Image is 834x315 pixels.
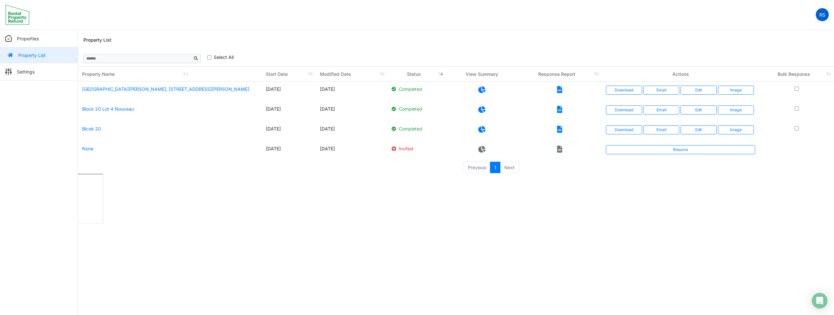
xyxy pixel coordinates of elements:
[643,86,680,95] button: Email
[517,67,602,82] th: Response Report: activate to sort column ascending
[5,4,31,25] img: spp logo
[82,86,249,92] a: [GEOGRAPHIC_DATA][PERSON_NAME], [STREET_ADDRESS][PERSON_NAME]
[490,162,500,173] a: 1
[392,145,442,152] p: Invited
[392,86,442,92] p: Completed
[718,105,754,115] button: Image
[446,67,517,82] th: View Summary
[812,293,827,308] div: Open Intercom Messenger
[606,145,755,154] a: Resume
[262,67,316,82] th: Start Date: activate to sort column ascending
[718,86,754,95] button: Image
[262,141,316,161] td: [DATE]
[5,68,12,75] img: sidemenu_settings.png
[83,54,192,63] input: Sizing example input
[388,67,446,82] th: Status: activate to sort column ascending
[262,102,316,121] td: [DATE]
[17,35,39,42] p: Properties
[819,11,825,18] p: RS
[262,121,316,141] td: [DATE]
[5,35,12,42] img: sidemenu_properties.png
[759,67,834,82] th: Bulk Response: activate to sort column ascending
[83,37,111,43] h6: Property List
[681,125,717,134] a: Edit
[681,105,717,115] a: Edit
[214,54,234,61] label: Select All
[606,86,642,95] a: Download
[17,68,35,75] p: Settings
[82,106,134,112] a: Block 20 Lot 4 Nouveau
[316,82,388,102] td: [DATE]
[262,82,316,102] td: [DATE]
[392,105,442,112] p: Completed
[606,125,642,134] a: Download
[602,67,759,82] th: Actions
[816,8,829,21] a: RS
[316,102,388,121] td: [DATE]
[78,67,262,82] th: Property Name: activate to sort column ascending
[392,125,442,132] p: Completed
[718,125,754,134] button: Image
[643,125,680,134] button: Email
[82,126,101,131] a: Blcok 20
[606,105,642,115] a: Download
[643,105,680,115] button: Email
[681,86,717,95] a: Edit
[316,67,388,82] th: Modified Date: activate to sort column ascending
[316,141,388,161] td: [DATE]
[316,121,388,141] td: [DATE]
[82,146,93,151] a: None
